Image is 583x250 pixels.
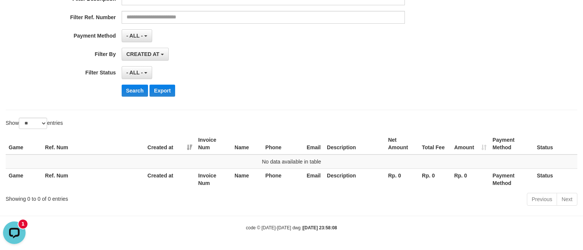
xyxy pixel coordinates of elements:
th: Invoice Num [195,168,232,190]
a: Previous [527,193,557,206]
button: Open LiveChat chat widget [3,3,26,26]
button: Search [122,85,148,97]
th: Email [304,168,324,190]
span: - ALL - [127,70,143,76]
select: Showentries [19,118,47,129]
small: code © [DATE]-[DATE] dwg | [246,225,337,230]
th: Phone [263,133,304,155]
th: Rp. 0 [451,168,490,190]
span: CREATED AT [127,51,160,57]
th: Description [324,133,385,155]
div: new message indicator [18,1,27,10]
th: Description [324,168,385,190]
th: Name [232,133,263,155]
th: Amount: activate to sort column ascending [451,133,490,155]
span: - ALL - [127,33,143,39]
th: Payment Method [490,133,534,155]
th: Payment Method [490,168,534,190]
th: Rp. 0 [385,168,419,190]
td: No data available in table [6,155,577,169]
th: Ref. Num [42,133,145,155]
th: Ref. Num [42,168,145,190]
th: Created at: activate to sort column ascending [145,133,195,155]
th: Status [534,168,577,190]
th: Game [6,133,42,155]
th: Total Fee [419,133,451,155]
th: Email [304,133,324,155]
th: Invoice Num [195,133,232,155]
th: Game [6,168,42,190]
th: Status [534,133,577,155]
th: Rp. 0 [419,168,451,190]
label: Show entries [6,118,63,129]
strong: [DATE] 23:58:08 [303,225,337,230]
button: CREATED AT [122,48,169,61]
div: Showing 0 to 0 of 0 entries [6,192,237,203]
button: Export [150,85,175,97]
a: Next [557,193,577,206]
th: Created at [145,168,195,190]
th: Phone [263,168,304,190]
button: - ALL - [122,66,152,79]
button: - ALL - [122,29,152,42]
th: Name [232,168,263,190]
th: Net Amount [385,133,419,155]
